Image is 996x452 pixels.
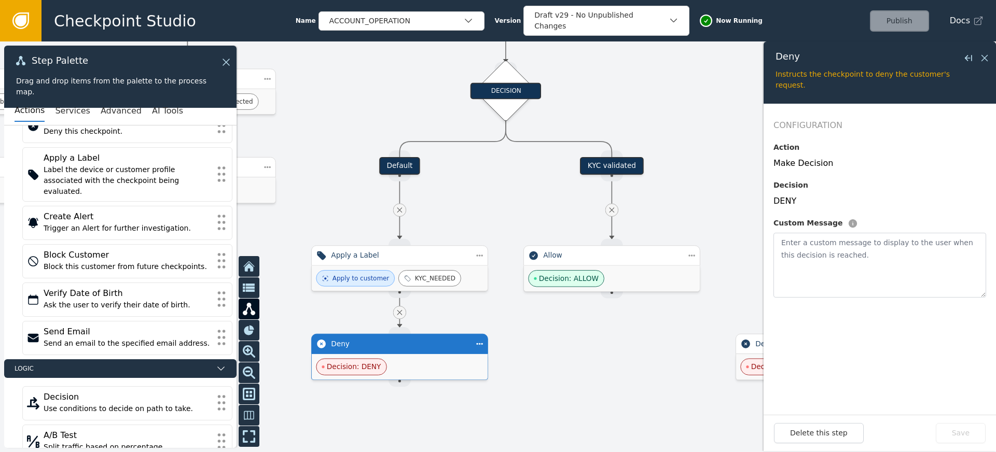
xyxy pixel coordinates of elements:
[773,218,842,229] label: Custom Message
[539,273,599,284] span: Decision: ALLOW
[44,164,211,197] div: Label the device or customer profile associated with the checkpoint being evaluated.
[296,16,316,25] span: Name
[333,274,389,283] div: Apply to customer
[534,10,668,32] div: Draft v29 - No Unpublished Changes
[774,423,864,443] button: Delete this step
[44,391,211,403] div: Decision
[44,300,211,310] div: Ask the user to verify their date of birth.
[773,142,799,153] label: Action
[44,326,211,338] div: Send Email
[44,126,211,137] div: Deny this checkpoint.
[751,361,806,372] span: Decision: DENY
[773,157,986,169] div: Make Decision
[776,69,984,91] div: Instructs the checkpoint to deny the customer's request.
[543,250,680,261] div: Allow
[580,157,643,175] div: KYC validated
[331,250,468,261] div: Apply a Label
[119,162,256,172] div: Allow
[776,52,800,61] span: Deny
[523,6,689,36] button: Draft v29 - No Unpublished Changes
[773,119,986,132] h2: Configuration
[44,338,211,349] div: Send an email to the specified email address.
[101,100,142,122] button: Advanced
[495,16,521,25] span: Version
[44,429,211,442] div: A/B Test
[329,16,463,26] div: ACCOUNT_OPERATION
[716,16,763,25] span: Now Running
[471,82,541,99] div: DECISION
[415,274,455,283] div: KYC_NEEDED
[331,338,468,349] div: Deny
[54,9,196,33] span: Checkpoint Studio
[44,223,211,234] div: Trigger an Alert for further investigation.
[44,403,211,414] div: Use conditions to decide on path to take.
[15,100,45,122] button: Actions
[16,76,225,97] div: Drag and drop items from the palette to the process map.
[773,180,808,191] label: Decision
[950,15,970,27] span: Docs
[755,338,892,349] div: Deny
[203,97,253,106] div: 2 labels selected
[950,15,984,27] a: Docs
[44,261,211,272] div: Block this customer from future checkpoints.
[15,364,212,373] span: Logic
[152,100,183,122] button: AI Tools
[319,11,485,31] button: ACCOUNT_OPERATION
[44,287,211,300] div: Verify Date of Birth
[379,157,420,175] div: Default
[119,74,256,84] div: Apply a Label
[44,249,211,261] div: Block Customer
[55,100,90,122] button: Services
[773,195,986,207] div: DENY
[32,56,88,65] span: Step Palette
[44,210,211,223] div: Create Alert
[44,152,211,164] div: Apply a Label
[327,361,381,372] span: Decision: DENY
